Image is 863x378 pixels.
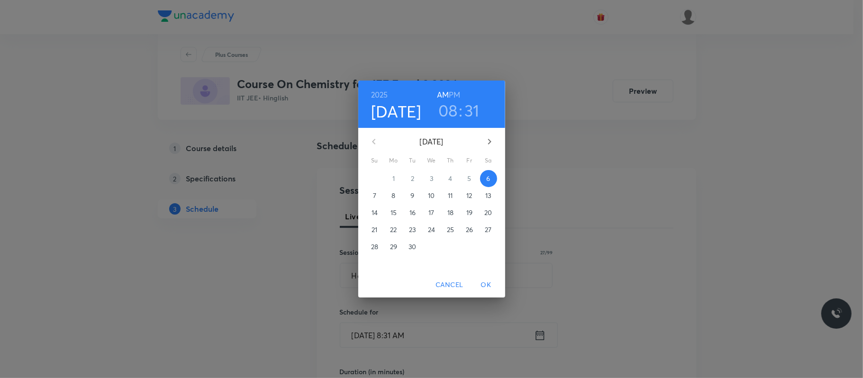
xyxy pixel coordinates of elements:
[466,208,472,217] p: 19
[486,174,490,183] p: 6
[423,187,440,204] button: 10
[447,225,454,234] p: 25
[423,221,440,238] button: 24
[461,204,478,221] button: 19
[404,221,421,238] button: 23
[385,136,478,147] p: [DATE]
[485,225,491,234] p: 27
[366,238,383,255] button: 28
[409,208,416,217] p: 16
[373,191,376,200] p: 7
[371,101,421,121] button: [DATE]
[442,204,459,221] button: 18
[484,208,492,217] p: 20
[449,88,460,101] button: PM
[423,204,440,221] button: 17
[475,279,498,291] span: OK
[480,187,497,204] button: 13
[437,88,449,101] button: AM
[466,225,473,234] p: 26
[404,238,421,255] button: 30
[464,100,480,120] button: 31
[410,191,414,200] p: 9
[461,221,478,238] button: 26
[428,208,434,217] p: 17
[404,156,421,165] span: Tu
[448,191,453,200] p: 11
[409,242,416,252] p: 30
[428,191,435,200] p: 10
[428,225,435,234] p: 24
[432,276,467,294] button: Cancel
[372,208,378,217] p: 14
[366,204,383,221] button: 14
[461,187,478,204] button: 12
[459,100,463,120] h3: :
[409,225,416,234] p: 23
[442,156,459,165] span: Th
[391,208,397,217] p: 15
[390,242,397,252] p: 29
[385,187,402,204] button: 8
[436,279,463,291] span: Cancel
[480,221,497,238] button: 27
[442,187,459,204] button: 11
[366,156,383,165] span: Su
[404,187,421,204] button: 9
[390,225,397,234] p: 22
[438,100,458,120] button: 08
[385,238,402,255] button: 29
[471,276,501,294] button: OK
[480,204,497,221] button: 20
[442,221,459,238] button: 25
[372,225,377,234] p: 21
[385,221,402,238] button: 22
[371,242,378,252] p: 28
[385,156,402,165] span: Mo
[423,156,440,165] span: We
[385,204,402,221] button: 15
[485,191,491,200] p: 13
[447,208,454,217] p: 18
[404,204,421,221] button: 16
[366,187,383,204] button: 7
[461,156,478,165] span: Fr
[466,191,472,200] p: 12
[366,221,383,238] button: 21
[371,88,388,101] button: 2025
[480,156,497,165] span: Sa
[391,191,395,200] p: 8
[480,170,497,187] button: 6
